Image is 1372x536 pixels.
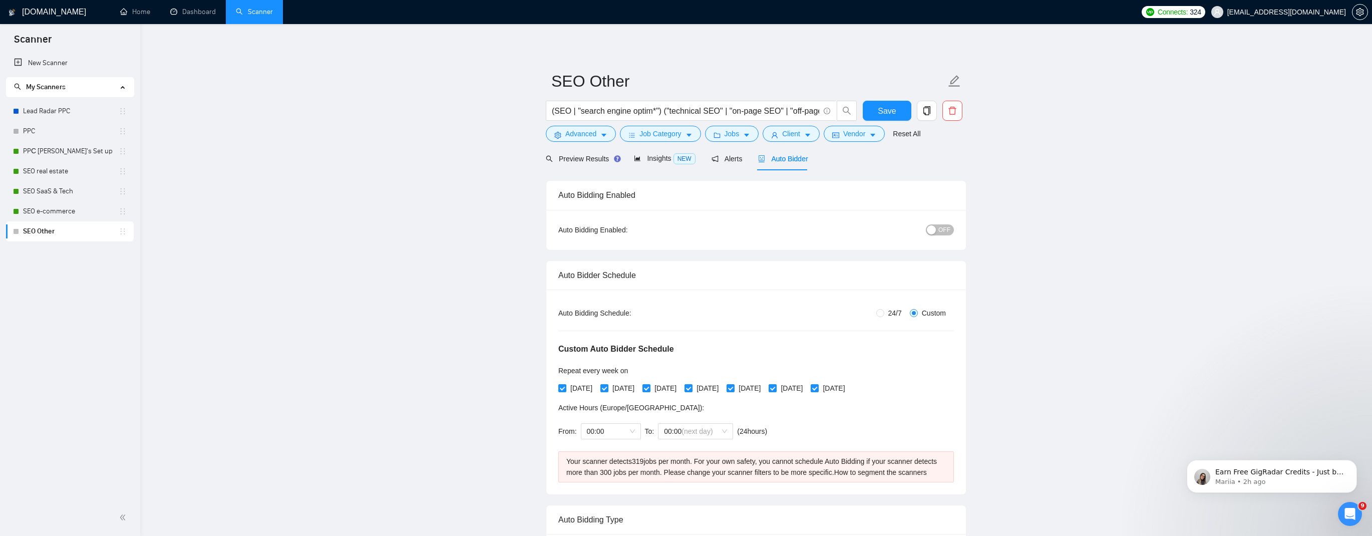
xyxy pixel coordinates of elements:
[681,427,713,435] span: (next day)
[634,154,695,162] span: Insights
[743,131,750,139] span: caret-down
[558,505,954,534] div: Auto Bidding Type
[628,131,635,139] span: bars
[6,121,134,141] li: PPC
[552,105,819,117] input: Search Freelance Jobs...
[758,155,765,162] span: robot
[634,155,641,162] span: area-chart
[23,181,119,201] a: SEO SaaS & Tech
[23,221,119,241] a: SEO Other
[685,131,693,139] span: caret-down
[6,161,134,181] li: SEO real estate
[558,404,704,412] span: Active Hours ( Europe/[GEOGRAPHIC_DATA] ):
[565,128,596,139] span: Advanced
[843,128,865,139] span: Vendor
[119,147,127,155] span: holder
[6,32,60,53] span: Scanner
[673,153,696,164] span: NEW
[824,126,885,142] button: idcardVendorcaret-down
[608,383,638,394] span: [DATE]
[1190,7,1201,18] span: 324
[804,131,811,139] span: caret-down
[1352,8,1367,16] span: setting
[119,167,127,175] span: holder
[869,131,876,139] span: caret-down
[546,155,618,163] span: Preview Results
[693,383,723,394] span: [DATE]
[1352,4,1368,20] button: setting
[23,121,119,141] a: PPC
[170,8,216,16] a: dashboardDashboard
[878,105,896,117] span: Save
[917,106,936,115] span: copy
[6,201,134,221] li: SEO e-commerce
[664,424,727,439] span: 00:00
[771,131,778,139] span: user
[554,131,561,139] span: setting
[14,83,21,90] span: search
[819,383,849,394] span: [DATE]
[14,53,126,73] a: New Scanner
[714,131,721,139] span: folder
[6,181,134,201] li: SEO SaaS & Tech
[6,101,134,121] li: Lead Radar PPC
[9,5,16,21] img: logo
[26,83,66,91] span: My Scanners
[236,8,273,16] a: searchScanner
[6,141,134,161] li: PPС Misha's Set up
[1352,8,1368,16] a: setting
[23,161,119,181] a: SEO real estate
[725,128,740,139] span: Jobs
[639,128,681,139] span: Job Category
[120,8,150,16] a: homeHome
[758,155,808,163] span: Auto Bidder
[1172,439,1372,509] iframe: Intercom notifications message
[6,53,134,73] li: New Scanner
[735,383,765,394] span: [DATE]
[119,107,127,115] span: holder
[777,383,807,394] span: [DATE]
[119,187,127,195] span: holder
[917,101,937,121] button: copy
[782,128,800,139] span: Client
[712,155,743,163] span: Alerts
[1146,8,1154,16] img: upwork-logo.png
[884,308,906,319] span: 24/7
[558,427,577,435] span: From:
[566,456,946,478] div: Your scanner detects 319 jobs per month. For your own safety, you cannot schedule Auto Bidding if...
[832,131,839,139] span: idcard
[837,106,856,115] span: search
[948,75,961,88] span: edit
[119,512,129,522] span: double-left
[23,201,119,221] a: SEO e-commerce
[705,126,759,142] button: folderJobscaret-down
[893,128,920,139] a: Reset All
[1214,9,1221,16] span: user
[119,227,127,235] span: holder
[824,108,830,114] span: info-circle
[763,126,820,142] button: userClientcaret-down
[23,101,119,121] a: Lead Radar PPC
[645,427,654,435] span: To:
[546,155,553,162] span: search
[613,154,622,163] div: Tooltip anchor
[1358,502,1366,510] span: 9
[119,127,127,135] span: holder
[558,181,954,209] div: Auto Bidding Enabled
[119,207,127,215] span: holder
[863,101,911,121] button: Save
[1158,7,1188,18] span: Connects:
[620,126,701,142] button: barsJob Categorycaret-down
[1338,502,1362,526] iframe: Intercom live chat
[942,101,962,121] button: delete
[600,131,607,139] span: caret-down
[14,83,66,91] span: My Scanners
[918,308,950,319] span: Custom
[837,101,857,121] button: search
[558,367,628,375] span: Repeat every week on
[943,106,962,115] span: delete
